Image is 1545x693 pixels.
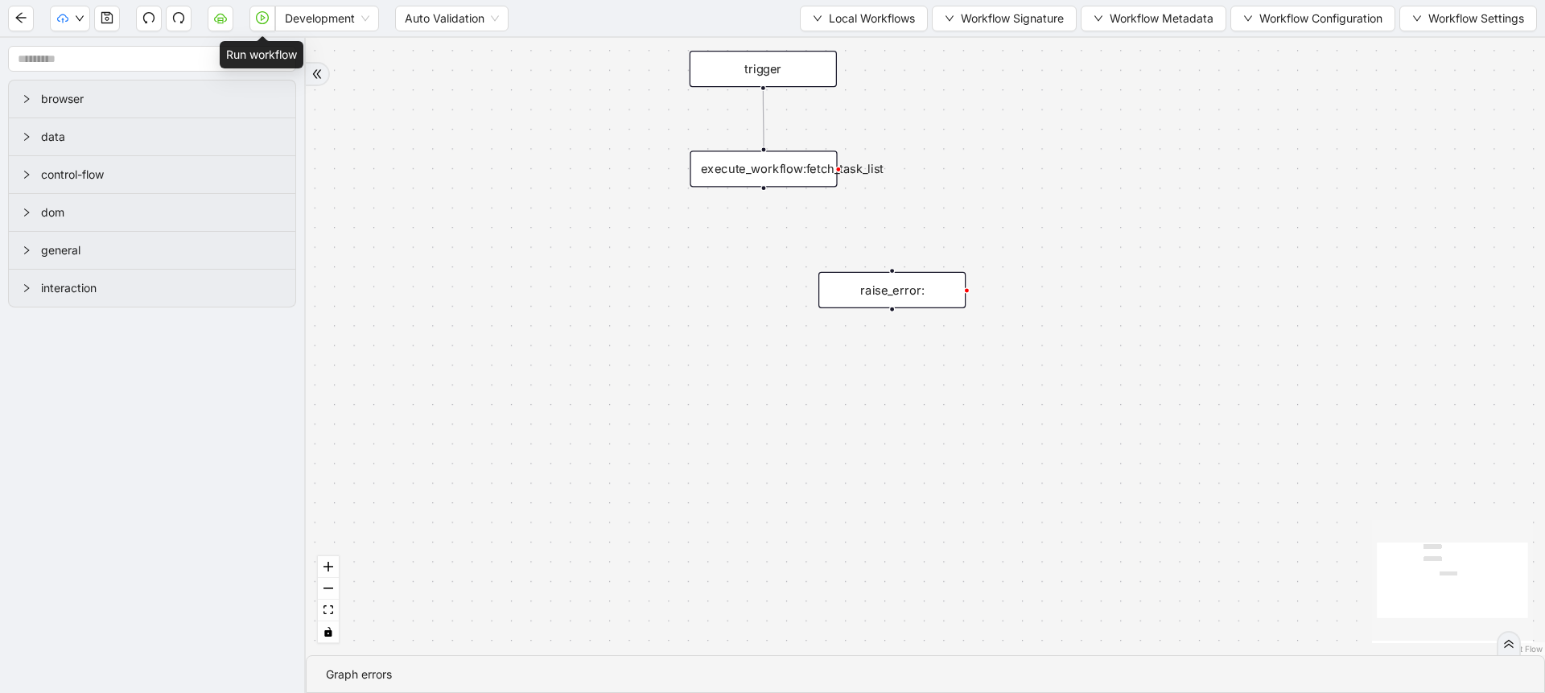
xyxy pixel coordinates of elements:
div: interaction [9,270,295,307]
div: browser [9,80,295,118]
div: execute_workflow:fetch_task_listplus-circle [690,151,837,187]
span: interaction [41,279,282,297]
span: down [1094,14,1103,23]
div: control-flow [9,156,295,193]
div: raise_error: [818,272,966,308]
span: plus-circle [752,202,777,227]
div: general [9,232,295,269]
button: cloud-server [208,6,233,31]
button: downLocal Workflows [800,6,928,31]
button: zoom in [318,556,339,578]
span: dom [41,204,282,221]
div: raise_error:plus-circle [818,272,966,308]
span: general [41,241,282,259]
span: undo [142,11,155,24]
button: play-circle [249,6,275,31]
button: downWorkflow Signature [932,6,1077,31]
button: fit view [318,600,339,621]
button: undo [136,6,162,31]
button: save [94,6,120,31]
div: dom [9,194,295,231]
span: play-circle [256,11,269,24]
button: downWorkflow Metadata [1081,6,1226,31]
div: data [9,118,295,155]
span: cloud-server [214,11,227,24]
button: zoom out [318,578,339,600]
span: control-flow [41,166,282,184]
span: right [22,94,31,104]
span: down [1243,14,1253,23]
div: Run workflow [220,41,303,68]
div: Graph errors [326,666,1525,683]
span: save [101,11,113,24]
span: plus-circle [880,323,904,348]
button: downWorkflow Settings [1399,6,1537,31]
span: down [1412,14,1422,23]
div: execute_workflow:fetch_task_list [690,151,837,187]
span: Local Workflows [829,10,915,27]
span: double-right [1503,638,1514,650]
span: cloud-upload [57,13,68,24]
span: right [22,208,31,217]
a: React Flow attribution [1501,644,1543,654]
span: browser [41,90,282,108]
span: redo [172,11,185,24]
span: right [22,170,31,179]
g: Edge from trigger to execute_workflow:fetch_task_list [763,91,764,146]
span: arrow-left [14,11,27,24]
button: downWorkflow Configuration [1230,6,1395,31]
span: Auto Validation [405,6,499,31]
span: Workflow Configuration [1259,10,1382,27]
div: trigger [690,51,837,87]
button: cloud-uploaddown [50,6,90,31]
span: right [22,132,31,142]
button: arrow-left [8,6,34,31]
span: Workflow Settings [1428,10,1524,27]
span: down [945,14,954,23]
button: redo [166,6,192,31]
button: toggle interactivity [318,621,339,643]
span: Development [285,6,369,31]
span: down [813,14,822,23]
span: data [41,128,282,146]
span: right [22,245,31,255]
span: right [22,283,31,293]
span: down [75,14,84,23]
span: Workflow Metadata [1110,10,1213,27]
span: Workflow Signature [961,10,1064,27]
span: double-right [311,68,323,80]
